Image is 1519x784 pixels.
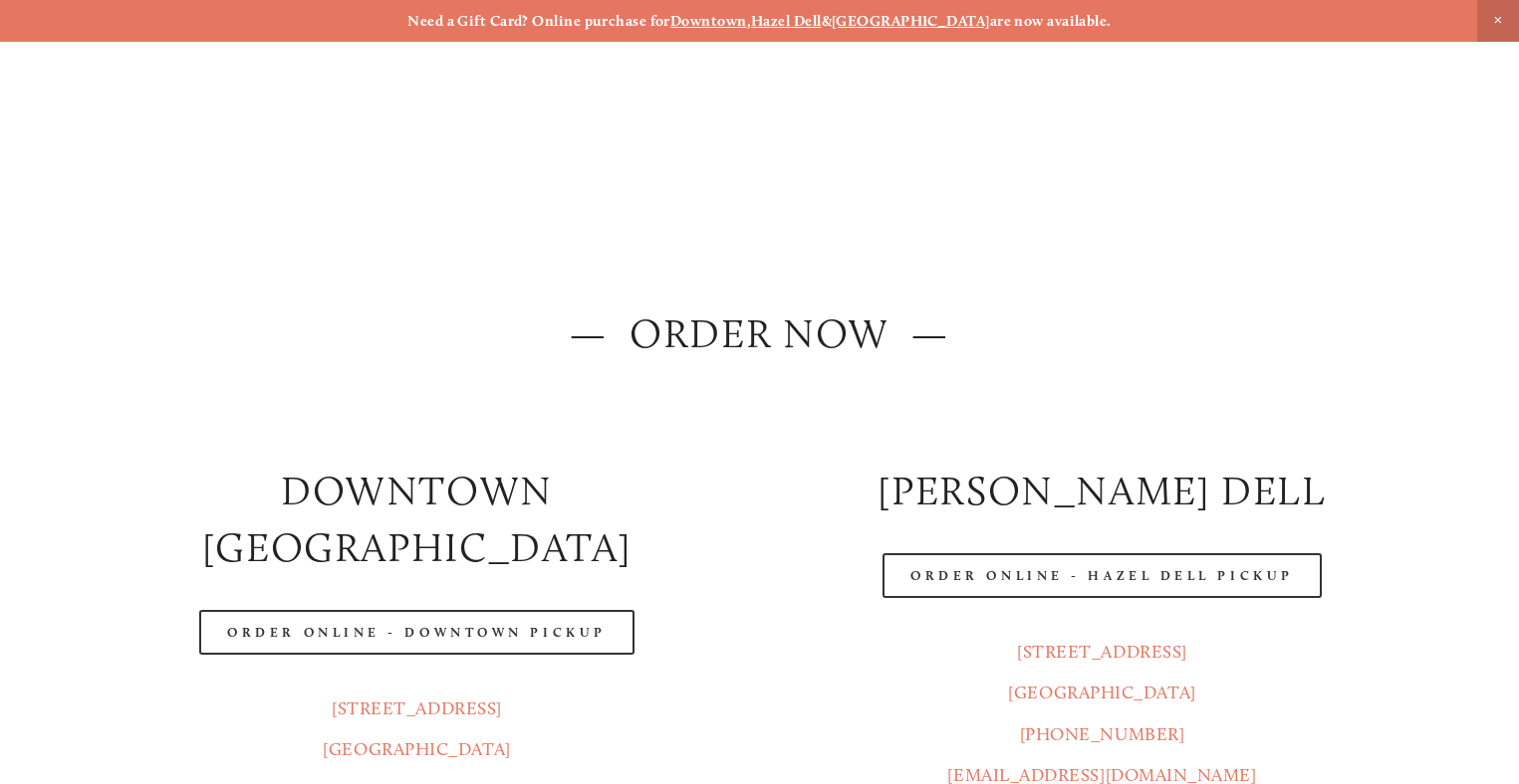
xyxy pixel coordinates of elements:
[323,738,510,760] a: [GEOGRAPHIC_DATA]
[92,305,1428,362] h2: — ORDER NOW —
[332,697,502,719] a: [STREET_ADDRESS]
[990,12,1112,30] strong: are now available.
[883,553,1322,598] a: Order Online - Hazel Dell Pickup
[407,12,670,30] strong: Need a Gift Card? Online purchase for
[670,12,747,30] a: Downtown
[1020,723,1185,745] a: [PHONE_NUMBER]
[751,12,822,30] a: Hazel Dell
[1008,682,1195,703] a: [GEOGRAPHIC_DATA]
[92,463,743,575] h2: Downtown [GEOGRAPHIC_DATA]
[832,12,990,30] a: [GEOGRAPHIC_DATA]
[822,12,832,30] strong: &
[747,12,751,30] strong: ,
[199,610,634,655] a: Order Online - Downtown pickup
[777,463,1428,519] h2: [PERSON_NAME] DELL
[1017,641,1187,663] a: [STREET_ADDRESS]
